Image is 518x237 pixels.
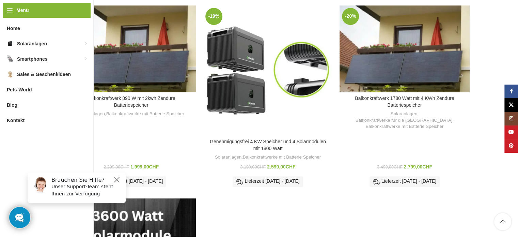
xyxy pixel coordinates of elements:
a: Balkonkraftwerke mit Batterie Speicher [243,154,321,161]
a: Pinterest Social Link [504,139,518,153]
div: Lieferzeit [DATE] - [DATE] [233,176,303,187]
div: , [70,111,193,117]
span: Home [7,22,20,34]
a: Scroll to top button [494,213,511,230]
div: Lieferzeit [DATE] - [DATE] [370,176,440,187]
a: Balkonkraftwerke für die [GEOGRAPHIC_DATA] [356,117,453,124]
a: Balkonkraftwerke mit Batterie Speicher [365,123,443,130]
a: Balkonkraftwerk 1780 Watt mit 4 KWh Zendure Batteriespeicher [355,95,454,108]
bdi: 3.499,00 [377,165,403,169]
a: Genehmigungsfrei 4 KW Speicher und 4 Solarmodulen mit 1800 Watt [210,139,326,151]
img: Customer service [10,10,27,27]
a: Balkonkraftwerke mit Batterie Speicher [106,111,184,117]
span: CHF [149,164,159,169]
h6: Brauchen Sie Hilfe? [29,10,99,16]
a: Genehmigungsfrei 4 KW Speicher und 4 Solarmodulen mit 1800 Watt [203,5,333,135]
a: Balkonkraftwerk 890 W mit 2kwh Zendure Batteriespeicher [87,95,175,108]
span: CHF [120,165,129,169]
bdi: 1.999,00 [130,164,159,169]
bdi: 2.299,00 [104,165,129,169]
span: -20% [342,8,359,25]
img: Sales & Geschenkideen [7,71,14,78]
a: Facebook Social Link [504,85,518,98]
bdi: 2.799,00 [404,164,432,169]
p: Unser Support-Team steht Ihnen zur Verfügung [29,16,99,30]
img: Smartphones [7,56,14,62]
span: CHF [394,165,403,169]
span: Sales & Geschenkideen [17,68,71,80]
a: YouTube Social Link [504,125,518,139]
div: Lieferzeit [DATE] - [DATE] [96,176,166,187]
bdi: 2.599,00 [267,164,295,169]
button: Close [91,9,99,17]
span: CHF [422,164,432,169]
a: Balkonkraftwerk 1780 Watt mit 4 KWh Zendure Batteriespeicher [340,5,469,92]
a: Solaranlagen [391,111,417,117]
span: CHF [286,164,296,169]
span: Menü [16,6,29,14]
img: Solaranlagen [7,40,14,47]
span: CHF [257,165,266,169]
a: Balkonkraftwerk 890 W mit 2kwh Zendure Batteriespeicher [66,5,196,92]
a: Instagram Social Link [504,112,518,125]
span: Kontakt [7,114,25,127]
div: , , [343,111,466,130]
div: , [206,154,329,161]
a: Solaranlagen [215,154,241,161]
a: X Social Link [504,98,518,112]
span: Smartphones [17,53,47,65]
span: -19% [205,8,222,25]
span: Solaranlagen [17,38,47,50]
span: Blog [7,99,17,111]
span: Pets-World [7,84,32,96]
bdi: 3.199,00 [240,165,266,169]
